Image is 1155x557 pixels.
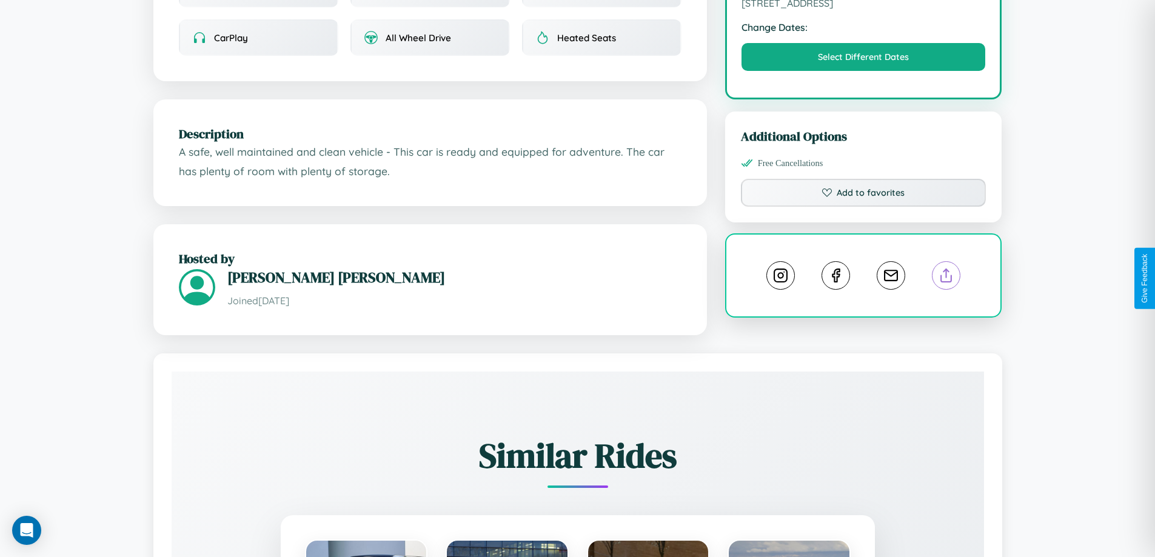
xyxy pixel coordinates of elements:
h2: Description [179,125,681,142]
h2: Hosted by [179,250,681,267]
div: Give Feedback [1140,254,1149,303]
p: A safe, well maintained and clean vehicle - This car is ready and equipped for adventure. The car... [179,142,681,181]
button: Add to favorites [741,179,986,207]
strong: Change Dates: [742,21,986,33]
h2: Similar Rides [214,432,942,479]
div: Open Intercom Messenger [12,516,41,545]
h3: [PERSON_NAME] [PERSON_NAME] [227,267,681,287]
p: Joined [DATE] [227,292,681,310]
h3: Additional Options [741,127,986,145]
span: Heated Seats [557,32,616,44]
button: Select Different Dates [742,43,986,71]
span: All Wheel Drive [386,32,451,44]
span: CarPlay [214,32,248,44]
span: Free Cancellations [758,158,823,168]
